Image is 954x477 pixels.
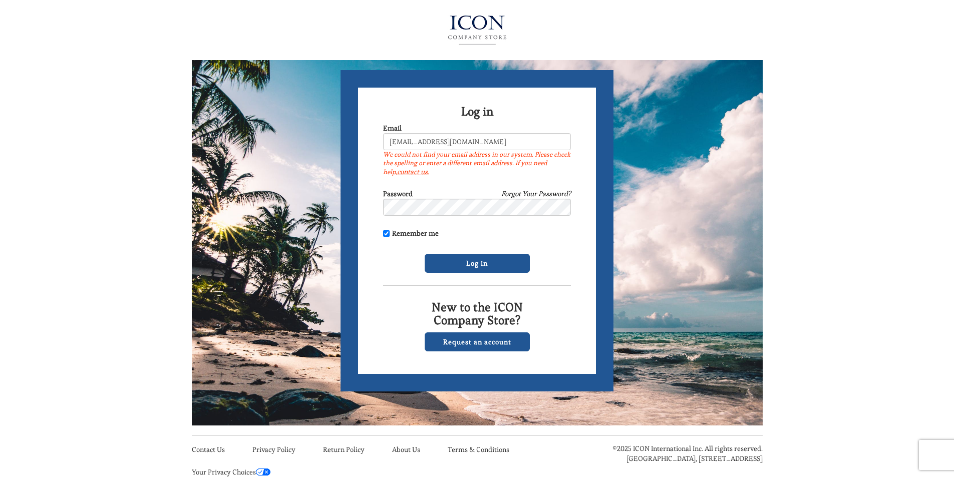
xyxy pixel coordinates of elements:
a: About Us [392,445,420,454]
label: Email [383,123,402,133]
a: Privacy Policy [252,445,295,454]
a: Forgot Your Password? [501,189,571,199]
a: Return Policy [323,445,365,454]
label: Remember me [383,228,439,238]
p: ©2025 ICON International Inc. All rights reserved. [GEOGRAPHIC_DATA], [STREET_ADDRESS] [582,443,763,463]
h2: Log in [383,105,571,118]
a: contact us. [397,167,429,176]
label: Password [383,189,413,199]
a: Contact Us [192,445,225,454]
label: We could not find your email address in our system. Please check the spelling or enter a differen... [383,150,571,176]
a: Terms & Conditions [448,445,509,454]
h2: New to the ICON Company Store? [383,301,571,327]
a: Request an account [425,332,530,351]
input: Remember me [383,230,390,237]
input: Log in [425,254,530,273]
a: Your Privacy Choices [192,467,270,476]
